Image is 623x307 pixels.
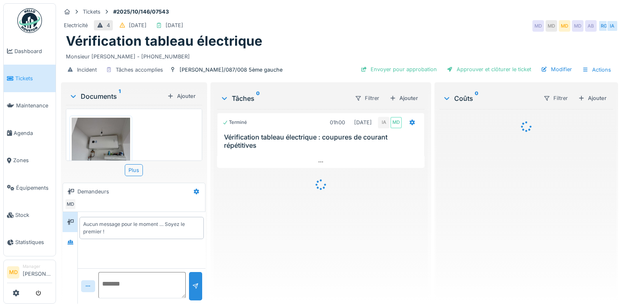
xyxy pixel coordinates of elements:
[357,64,440,75] div: Envoyer pour approbation
[14,129,52,137] span: Agenda
[220,93,348,103] div: Tâches
[354,119,372,126] div: [DATE]
[475,93,478,103] sup: 0
[16,102,52,109] span: Maintenance
[378,117,390,128] div: IA
[443,64,534,75] div: Approuver et clôturer le ticket
[4,119,56,147] a: Agenda
[23,263,52,281] li: [PERSON_NAME]
[164,91,199,102] div: Ajouter
[83,221,200,235] div: Aucun message pour le moment … Soyez le premier !
[180,66,282,74] div: [PERSON_NAME]/087/008 5ème gauche
[546,20,557,32] div: MD
[107,21,110,29] div: 4
[572,20,583,32] div: MD
[14,47,52,55] span: Dashboard
[66,49,613,60] div: Monsieur [PERSON_NAME] - [PHONE_NUMBER]
[166,21,183,29] div: [DATE]
[4,92,56,119] a: Maintenance
[116,66,163,74] div: Tâches accomplies
[129,21,147,29] div: [DATE]
[579,64,615,76] div: Actions
[443,93,537,103] div: Coûts
[256,93,260,103] sup: 0
[390,117,402,128] div: MD
[4,147,56,174] a: Zones
[77,188,109,195] div: Demandeurs
[224,133,421,149] h3: Vérification tableau électrique : coupures de courant répétitives
[575,93,610,104] div: Ajouter
[4,201,56,228] a: Stock
[386,93,421,104] div: Ajouter
[607,20,618,32] div: IA
[538,64,575,75] div: Modifier
[15,238,52,246] span: Statistiques
[72,118,130,162] img: webwfkqsfeyzljkyw97uvdly8nu7
[110,8,172,16] strong: #2025/10/146/07543
[4,37,56,65] a: Dashboard
[351,92,383,104] div: Filtrer
[585,20,597,32] div: AB
[69,91,164,101] div: Documents
[330,119,345,126] div: 01h00
[119,91,121,101] sup: 1
[16,184,52,192] span: Équipements
[125,164,143,176] div: Plus
[222,119,247,126] div: Terminé
[64,21,88,29] div: Electricité
[532,20,544,32] div: MD
[559,20,570,32] div: MD
[540,92,572,104] div: Filtrer
[4,174,56,201] a: Équipements
[4,229,56,256] a: Statistiques
[17,8,42,33] img: Badge_color-CXgf-gQk.svg
[4,65,56,92] a: Tickets
[7,263,52,283] a: MD Manager[PERSON_NAME]
[65,198,76,210] div: MD
[15,211,52,219] span: Stock
[66,33,262,49] h1: Vérification tableau électrique
[83,8,100,16] div: Tickets
[598,20,610,32] div: RG
[7,266,19,279] li: MD
[23,263,52,270] div: Manager
[13,156,52,164] span: Zones
[15,74,52,82] span: Tickets
[77,66,97,74] div: Incident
